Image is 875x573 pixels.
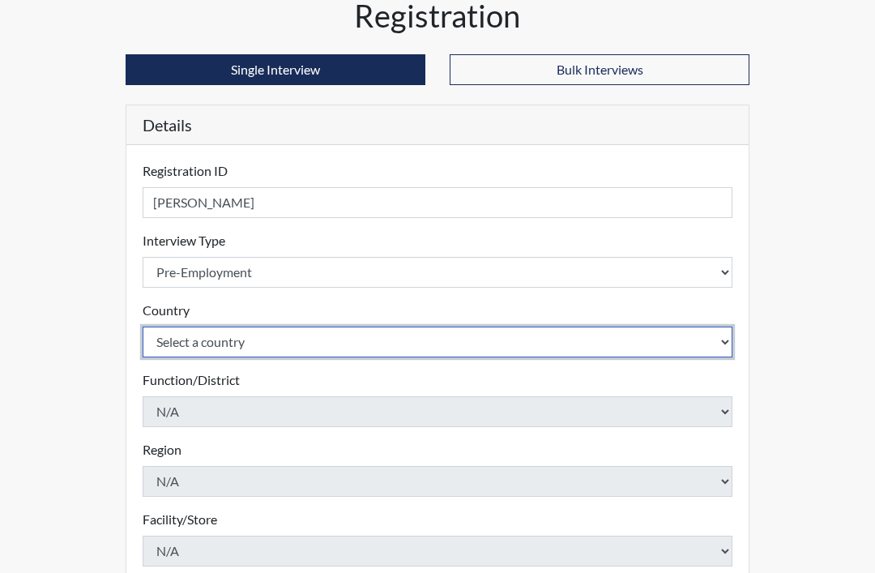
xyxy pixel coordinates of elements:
input: Insert a Registration ID, which needs to be a unique alphanumeric value for each interviewee [143,188,732,219]
label: Function/District [143,371,240,391]
h5: Details [126,106,749,146]
label: Registration ID [143,162,228,182]
button: Single Interview [126,55,425,86]
label: Region [143,441,181,460]
button: Bulk Interviews [450,55,749,86]
label: Interview Type [143,232,225,251]
label: Facility/Store [143,511,217,530]
label: Country [143,301,190,321]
